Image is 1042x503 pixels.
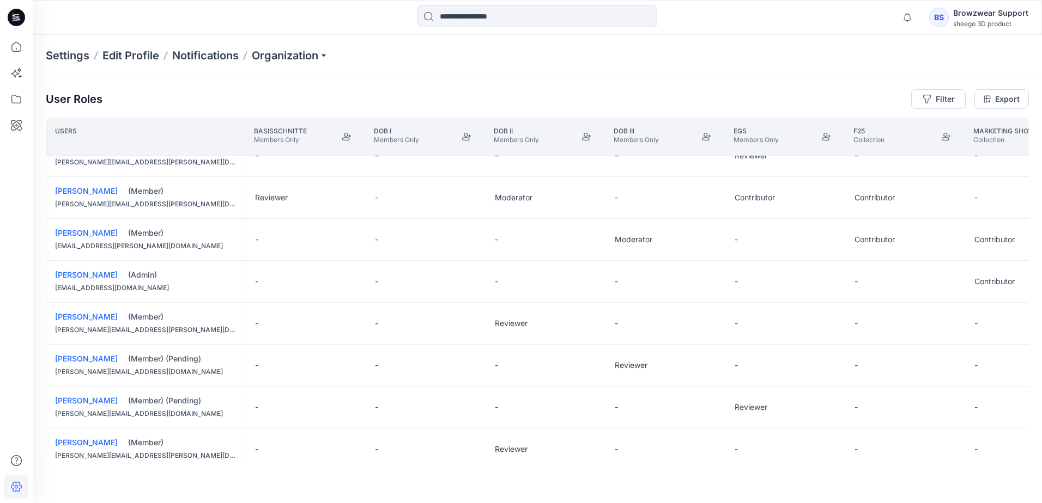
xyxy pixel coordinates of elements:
[734,136,779,144] p: Members Only
[696,127,716,146] button: Join
[128,353,237,364] div: (Member) (Pending)
[55,312,118,321] a: [PERSON_NAME]
[55,408,237,419] div: [PERSON_NAME][EMAIL_ADDRESS][DOMAIN_NAME]
[855,276,858,287] p: -
[495,276,498,287] p: -
[255,276,258,287] p: -
[55,228,118,237] a: [PERSON_NAME]
[55,199,237,210] div: [PERSON_NAME][EMAIL_ADDRESS][PERSON_NAME][DOMAIN_NAME]
[615,318,618,329] p: -
[953,20,1028,28] div: sheego 3D product
[615,402,618,413] p: -
[614,127,659,136] p: DOB III
[615,276,618,287] p: -
[614,136,659,144] p: Members Only
[974,444,978,455] p: -
[457,127,476,146] button: Join
[55,324,237,335] div: [PERSON_NAME][EMAIL_ADDRESS][PERSON_NAME][DOMAIN_NAME]
[974,360,978,371] p: -
[55,438,118,447] a: [PERSON_NAME]
[615,150,618,161] p: -
[816,127,836,146] button: Join
[855,318,858,329] p: -
[855,234,895,245] p: Contributor
[55,354,118,363] a: [PERSON_NAME]
[55,396,118,405] a: [PERSON_NAME]
[735,150,767,161] p: Reviewer
[495,318,528,329] p: Reviewer
[55,241,237,251] div: [EMAIL_ADDRESS][PERSON_NAME][DOMAIN_NAME]
[55,127,77,146] p: Users
[615,360,647,371] p: Reviewer
[974,192,978,203] p: -
[494,136,539,144] p: Members Only
[55,450,237,461] div: [PERSON_NAME][EMAIL_ADDRESS][PERSON_NAME][DOMAIN_NAME]
[128,311,237,322] div: (Member)
[735,318,738,329] p: -
[495,150,498,161] p: -
[853,127,885,136] p: F25
[55,283,237,293] div: [EMAIL_ADDRESS][DOMAIN_NAME]
[128,228,237,238] div: (Member)
[615,444,618,455] p: -
[255,192,288,203] p: Reviewer
[735,234,738,245] p: -
[375,150,378,161] p: -
[974,234,1015,245] p: Contributor
[735,402,767,413] p: Reviewer
[337,127,356,146] button: Join
[735,360,738,371] p: -
[55,186,118,195] a: [PERSON_NAME]
[855,360,858,371] p: -
[374,127,419,136] p: DOB I
[55,366,237,377] div: [PERSON_NAME][EMAIL_ADDRESS][DOMAIN_NAME]
[953,7,1028,20] div: Browzwear Support
[734,127,779,136] p: EGS
[855,192,895,203] p: Contributor
[255,360,258,371] p: -
[255,150,258,161] p: -
[735,192,775,203] p: Contributor
[495,234,498,245] p: -
[974,402,978,413] p: -
[936,127,956,146] button: Join
[615,234,652,245] p: Moderator
[55,157,237,168] div: [PERSON_NAME][EMAIL_ADDRESS][PERSON_NAME][DOMAIN_NAME]
[974,276,1015,287] p: Contributor
[172,48,239,63] a: Notifications
[911,89,966,109] button: Filter
[577,127,596,146] button: Join
[375,234,378,245] p: -
[55,270,118,279] a: [PERSON_NAME]
[974,318,978,329] p: -
[375,192,378,203] p: -
[375,318,378,329] p: -
[853,136,885,144] p: Collection
[495,444,528,455] p: Reviewer
[255,444,258,455] p: -
[735,276,738,287] p: -
[255,234,258,245] p: -
[46,93,102,106] p: User Roles
[974,89,1029,109] a: Export
[254,127,307,136] p: Basisschnitte
[495,192,532,203] p: Moderator
[735,444,738,455] p: -
[615,192,618,203] p: -
[855,444,858,455] p: -
[855,402,858,413] p: -
[374,136,419,144] p: Members Only
[255,402,258,413] p: -
[495,402,498,413] p: -
[102,48,159,63] a: Edit Profile
[254,136,307,144] p: Members Only
[974,150,978,161] p: -
[128,395,237,406] div: (Member) (Pending)
[375,444,378,455] p: -
[495,360,498,371] p: -
[375,360,378,371] p: -
[128,437,237,448] div: (Member)
[929,8,949,27] div: BS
